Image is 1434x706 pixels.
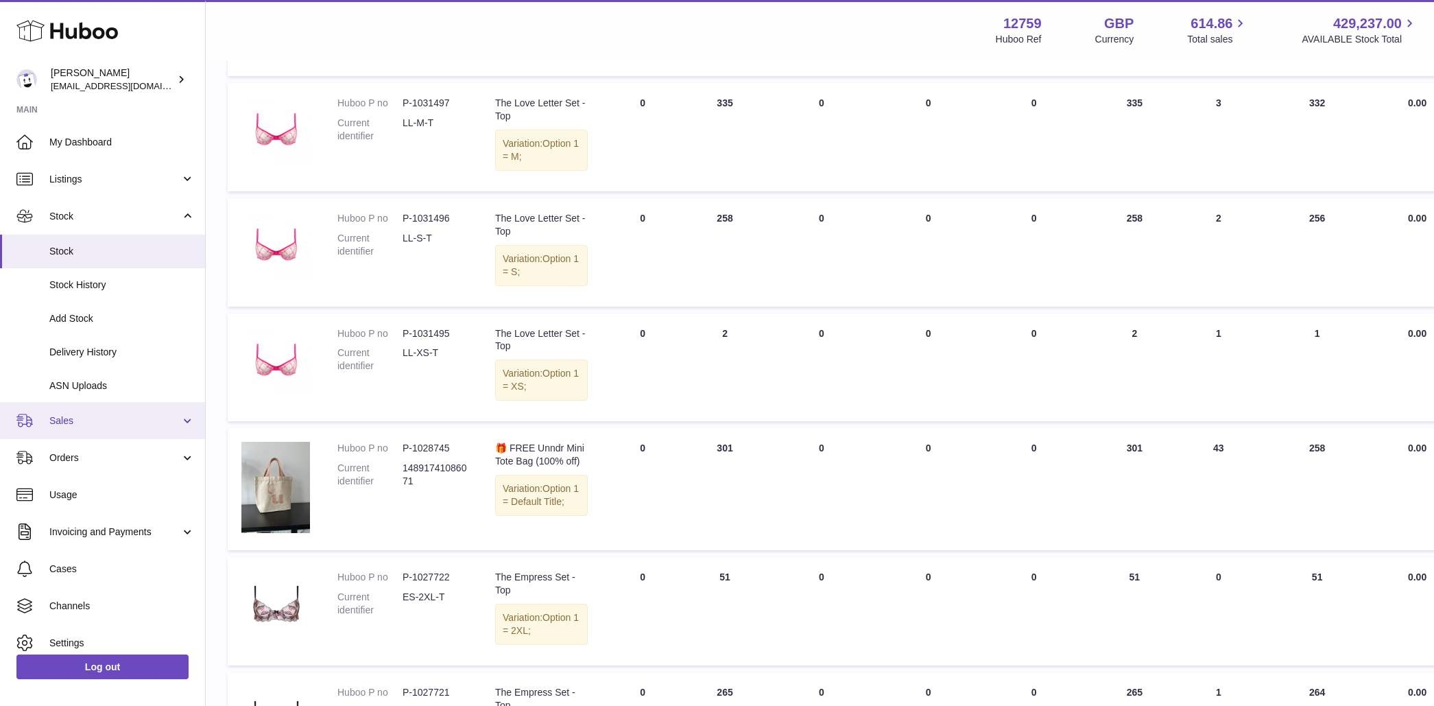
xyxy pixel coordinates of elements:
dt: Huboo P no [337,212,403,225]
div: Variation: [495,475,588,516]
td: 2 [1181,198,1256,307]
span: 0 [1031,443,1037,454]
img: product image [241,442,310,533]
span: Stock [49,210,180,223]
td: 0 [601,83,684,191]
dd: LL-M-T [403,117,468,143]
dt: Current identifier [337,117,403,143]
dd: P-1031497 [403,97,468,110]
td: 2 [684,314,766,422]
dt: Huboo P no [337,571,403,584]
td: 0 [601,557,684,666]
span: Option 1 = S; [503,253,579,277]
div: Huboo Ref [996,33,1042,46]
td: 0 [601,428,684,550]
dd: 14891741086071 [403,462,468,488]
td: 0 [1181,557,1256,666]
span: ASN Uploads [49,379,195,392]
div: The Love Letter Set - Top [495,97,588,123]
td: 301 [1088,428,1181,550]
td: 332 [1256,83,1378,191]
dt: Current identifier [337,346,403,373]
td: 256 [1256,198,1378,307]
span: [EMAIL_ADDRESS][DOMAIN_NAME] [51,80,202,91]
div: 🎁 FREE Unndr Mini Tote Bag (100% off) [495,442,588,468]
dt: Current identifier [337,232,403,258]
span: 0 [1031,213,1037,224]
img: product image [241,571,310,639]
span: 614.86 [1191,14,1232,33]
div: Currency [1095,33,1134,46]
span: Sales [49,414,180,427]
span: 0.00 [1408,97,1426,108]
span: 0.00 [1408,687,1426,698]
span: Option 1 = Default Title; [503,483,579,507]
dd: LL-S-T [403,232,468,258]
span: 0 [1031,328,1037,339]
img: product image [241,327,310,396]
div: Variation: [495,130,588,171]
span: Invoicing and Payments [49,526,180,539]
td: 301 [684,428,766,550]
span: 429,237.00 [1333,14,1402,33]
td: 0 [766,83,877,191]
td: 258 [1088,198,1181,307]
dd: P-1031495 [403,327,468,340]
td: 0 [766,428,877,550]
span: 0.00 [1408,328,1426,339]
div: Variation: [495,360,588,401]
span: Add Stock [49,312,195,325]
dd: P-1027722 [403,571,468,584]
td: 0 [601,314,684,422]
td: 335 [1088,83,1181,191]
span: 0 [1031,687,1037,698]
img: product image [241,97,310,165]
a: Log out [16,655,189,679]
div: The Empress Set - Top [495,571,588,597]
td: 51 [1088,557,1181,666]
td: 3 [1181,83,1256,191]
span: Cases [49,563,195,576]
dd: P-1031496 [403,212,468,225]
dt: Current identifier [337,462,403,488]
td: 0 [877,314,980,422]
span: 0.00 [1408,572,1426,583]
dd: P-1028745 [403,442,468,455]
td: 0 [877,83,980,191]
td: 335 [684,83,766,191]
span: Total sales [1187,33,1248,46]
td: 51 [1256,557,1378,666]
span: Listings [49,173,180,186]
div: Variation: [495,604,588,645]
img: product image [241,212,310,281]
span: Delivery History [49,346,195,359]
span: Channels [49,600,195,613]
td: 1 [1256,314,1378,422]
span: 0.00 [1408,213,1426,224]
dd: ES-2XL-T [403,591,468,617]
span: Orders [49,451,180,464]
span: Stock [49,245,195,258]
span: AVAILABLE Stock Total [1302,33,1418,46]
td: 51 [684,557,766,666]
dt: Huboo P no [337,442,403,455]
div: Variation: [495,245,588,286]
span: 0.00 [1408,443,1426,454]
dt: Huboo P no [337,327,403,340]
td: 0 [766,314,877,422]
img: sofiapanwar@unndr.com [16,69,37,90]
span: Usage [49,489,195,502]
span: Settings [49,637,195,650]
span: 0 [1031,572,1037,583]
td: 0 [877,198,980,307]
td: 258 [1256,428,1378,550]
strong: GBP [1104,14,1134,33]
a: 614.86 Total sales [1187,14,1248,46]
dt: Huboo P no [337,97,403,110]
td: 0 [877,557,980,666]
td: 0 [766,198,877,307]
td: 43 [1181,428,1256,550]
div: The Love Letter Set - Top [495,212,588,238]
dd: LL-XS-T [403,346,468,373]
span: Stock History [49,279,195,292]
